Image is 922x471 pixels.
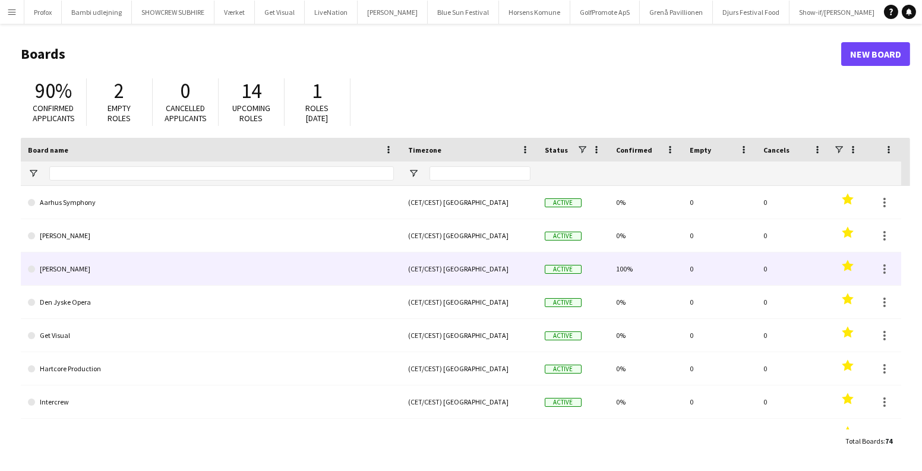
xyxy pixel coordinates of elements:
button: LiveNation [305,1,358,24]
div: (CET/CEST) [GEOGRAPHIC_DATA] [401,419,538,451]
div: 0% [609,319,683,352]
div: 0 [683,186,756,219]
span: Roles [DATE] [306,103,329,124]
button: GolfPromote ApS [570,1,640,24]
div: 0 [683,252,756,285]
span: Confirmed [616,146,652,154]
span: 2 [115,78,125,104]
span: Timezone [408,146,441,154]
div: 0 [683,319,756,352]
div: 0% [609,419,683,451]
button: Open Filter Menu [408,168,419,179]
a: Aarhus Symphony [28,186,394,219]
div: 0% [609,186,683,219]
a: Live Event [28,419,394,452]
span: Cancels [763,146,790,154]
span: Active [545,198,582,207]
div: 0% [609,286,683,318]
a: Intercrew [28,385,394,419]
div: 0 [756,286,830,318]
input: Timezone Filter Input [430,166,531,181]
span: 90% [35,78,72,104]
div: 0 [683,419,756,451]
button: Værket [214,1,255,24]
div: 0% [609,352,683,385]
span: Upcoming roles [232,103,270,124]
div: (CET/CEST) [GEOGRAPHIC_DATA] [401,352,538,385]
a: [PERSON_NAME] [28,252,394,286]
span: 0 [181,78,191,104]
span: Active [545,232,582,241]
button: Djurs Festival Food [713,1,790,24]
h1: Boards [21,45,841,63]
div: 0 [683,352,756,385]
button: Profox [24,1,62,24]
a: Get Visual [28,319,394,352]
a: [PERSON_NAME] [28,219,394,252]
span: Total Boards [845,437,883,445]
div: 0 [683,286,756,318]
div: (CET/CEST) [GEOGRAPHIC_DATA] [401,252,538,285]
span: 14 [241,78,261,104]
span: Empty [690,146,711,154]
div: (CET/CEST) [GEOGRAPHIC_DATA] [401,219,538,252]
span: Active [545,265,582,274]
div: 0 [683,219,756,252]
div: 0% [609,219,683,252]
span: Empty roles [108,103,131,124]
button: Open Filter Menu [28,168,39,179]
a: Den Jyske Opera [28,286,394,319]
div: 0 [756,186,830,219]
div: (CET/CEST) [GEOGRAPHIC_DATA] [401,286,538,318]
button: Grenå Pavillionen [640,1,713,24]
div: 0 [756,219,830,252]
div: (CET/CEST) [GEOGRAPHIC_DATA] [401,319,538,352]
div: (CET/CEST) [GEOGRAPHIC_DATA] [401,186,538,219]
button: Get Visual [255,1,305,24]
span: Active [545,331,582,340]
div: 0 [683,385,756,418]
span: Active [545,298,582,307]
button: SHOWCREW SUBHIRE [132,1,214,24]
button: Horsens Komune [499,1,570,24]
button: Blue Sun Festival [428,1,499,24]
span: Active [545,365,582,374]
div: 0 [756,252,830,285]
button: Show-if/[PERSON_NAME] [790,1,885,24]
span: 1 [312,78,323,104]
div: 0 [756,352,830,385]
div: 0 [756,385,830,418]
button: [PERSON_NAME] [358,1,428,24]
div: (CET/CEST) [GEOGRAPHIC_DATA] [401,385,538,418]
span: Board name [28,146,68,154]
div: : [845,429,892,453]
input: Board name Filter Input [49,166,394,181]
span: Confirmed applicants [33,103,75,124]
button: Bambi udlejning [62,1,132,24]
div: 0 [756,419,830,451]
span: Cancelled applicants [165,103,207,124]
a: Hartcore Production [28,352,394,385]
div: 0% [609,385,683,418]
span: 74 [885,437,892,445]
span: Active [545,398,582,407]
div: 0 [756,319,830,352]
div: 100% [609,252,683,285]
span: Status [545,146,568,154]
a: New Board [841,42,910,66]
